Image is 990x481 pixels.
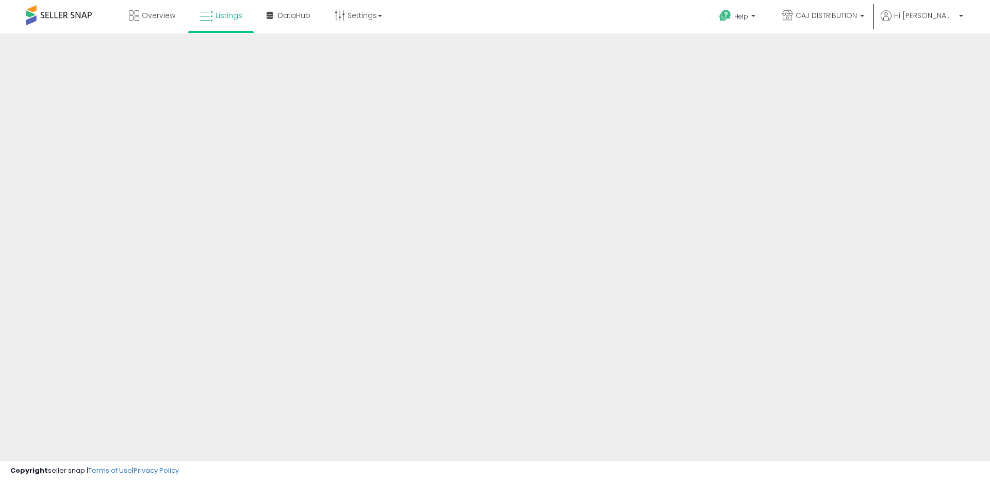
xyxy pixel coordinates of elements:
span: Listings [216,10,242,21]
a: Hi [PERSON_NAME] [881,10,963,33]
i: Get Help [719,9,732,22]
span: Overview [142,10,175,21]
span: CAJ DISTRIBUTION [796,10,857,21]
span: DataHub [278,10,310,21]
a: Help [711,2,766,33]
span: Help [734,12,748,21]
span: Hi [PERSON_NAME] [894,10,956,21]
